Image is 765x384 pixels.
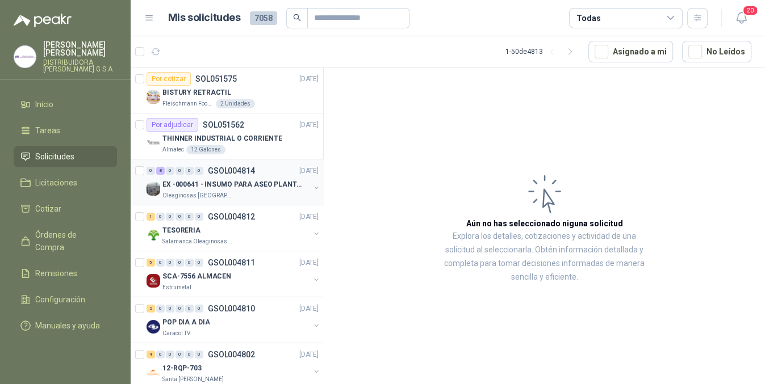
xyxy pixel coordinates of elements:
img: Company Logo [147,366,160,379]
span: Remisiones [35,267,77,280]
span: Licitaciones [35,176,77,189]
div: 0 [175,259,184,267]
p: SOL051562 [203,121,244,129]
p: THINNER INDUSTRIAL O CORRIENTE [162,133,282,144]
img: Logo peakr [14,14,72,27]
h1: Mis solicitudes [168,10,241,26]
p: [DATE] [299,303,319,314]
p: [DATE] [299,166,319,176]
p: Oleaginosas [GEOGRAPHIC_DATA][PERSON_NAME] [162,191,234,200]
div: 0 [195,259,203,267]
img: Company Logo [147,320,160,334]
p: Santa [PERSON_NAME] [162,375,224,384]
a: Por cotizarSOL051575[DATE] Company LogoBISTURY RETRACTILFleischmann Foods S.A.2 Unidades [131,67,323,113]
div: 0 [166,213,174,221]
p: [DATE] [299,258,319,268]
div: 0 [185,213,194,221]
div: 0 [175,305,184,313]
img: Company Logo [147,136,160,150]
span: Solicitudes [35,150,74,163]
p: [DATE] [299,120,319,130]
button: 20 [731,8,751,28]
span: 20 [742,5,758,16]
p: BISTURY RETRACTIL [162,87,231,98]
div: 0 [156,351,165,358]
a: 2 0 0 0 0 0 GSOL004810[DATE] Company LogoPOP DIA A DIACaracol TV [147,302,321,338]
p: GSOL004810 [208,305,255,313]
div: 0 [195,167,203,175]
p: [DATE] [299,212,319,222]
div: 2 [147,305,155,313]
a: 1 0 0 0 0 0 GSOL004812[DATE] Company LogoTESORERIASalamanca Oleaginosas SAS [147,210,321,246]
div: 8 [156,167,165,175]
div: 5 [147,259,155,267]
p: Explora los detalles, cotizaciones y actividad de una solicitud al seleccionarla. Obtén informaci... [437,230,651,284]
div: 0 [156,213,165,221]
p: Almatec [162,145,184,154]
div: 0 [175,213,184,221]
div: 2 Unidades [216,99,255,108]
span: Inicio [35,98,53,111]
a: Órdenes de Compra [14,224,117,258]
span: Configuración [35,293,85,306]
p: SCA-7556 ALMACEN [162,271,231,282]
p: Salamanca Oleaginosas SAS [162,237,234,246]
div: 0 [195,305,203,313]
a: Tareas [14,120,117,141]
span: Órdenes de Compra [35,229,106,254]
p: GSOL004814 [208,167,255,175]
p: Estrumetal [162,283,191,292]
div: 0 [185,305,194,313]
h3: Aún no has seleccionado niguna solicitud [466,217,623,230]
p: GSOL004811 [208,259,255,267]
p: EX -000641 - INSUMO PARA ASEO PLANTA EXTRACTORA [162,179,304,190]
img: Company Logo [147,182,160,196]
span: 7058 [250,11,277,25]
img: Company Logo [14,46,36,67]
p: [DATE] [299,349,319,360]
p: SOL051575 [195,75,237,83]
div: 0 [175,351,184,358]
p: [DATE] [299,74,319,85]
div: 0 [147,167,155,175]
img: Company Logo [147,228,160,242]
div: 0 [156,305,165,313]
div: 0 [195,213,203,221]
div: 1 [147,213,155,221]
div: 0 [195,351,203,358]
div: 0 [156,259,165,267]
p: Fleischmann Foods S.A. [162,99,214,108]
a: Configuración [14,289,117,310]
img: Company Logo [147,274,160,288]
button: Asignado a mi [588,41,673,62]
p: POP DIA A DIA [162,317,210,328]
div: 0 [185,351,194,358]
div: 0 [166,351,174,358]
p: Caracol TV [162,329,190,338]
div: 0 [185,259,194,267]
a: Solicitudes [14,146,117,167]
div: 0 [185,167,194,175]
div: 12 Galones [186,145,225,154]
a: Remisiones [14,263,117,284]
div: 0 [166,259,174,267]
div: 0 [166,305,174,313]
span: Cotizar [35,202,61,215]
div: Todas [576,12,600,24]
a: Licitaciones [14,172,117,193]
span: Manuales y ayuda [35,319,100,332]
p: DISTRIBUIDORA [PERSON_NAME] G S.A [43,59,117,73]
span: Tareas [35,124,60,137]
p: GSOL004802 [208,351,255,358]
div: 4 [147,351,155,358]
a: 4 0 0 0 0 0 GSOL004802[DATE] Company Logo12-RQP-703Santa [PERSON_NAME] [147,348,321,384]
div: 0 [175,167,184,175]
a: 0 8 0 0 0 0 GSOL004814[DATE] Company LogoEX -000641 - INSUMO PARA ASEO PLANTA EXTRACTORAOleaginos... [147,164,321,200]
a: 5 0 0 0 0 0 GSOL004811[DATE] Company LogoSCA-7556 ALMACENEstrumetal [147,256,321,292]
a: Cotizar [14,198,117,220]
a: Manuales y ayuda [14,315,117,336]
button: No Leídos [682,41,751,62]
span: search [293,14,301,22]
p: [PERSON_NAME] [PERSON_NAME] [43,41,117,57]
div: 0 [166,167,174,175]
